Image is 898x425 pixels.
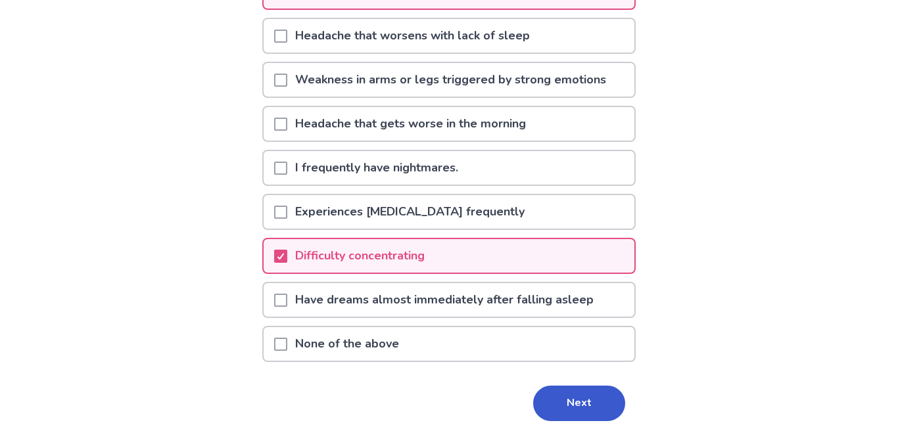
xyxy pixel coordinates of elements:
[287,63,614,97] p: Weakness in arms or legs triggered by strong emotions
[287,239,433,273] p: Difficulty concentrating
[287,283,602,317] p: Have dreams almost immediately after falling asleep
[287,327,407,361] p: None of the above
[287,151,466,185] p: I frequently have nightmares.
[287,195,532,229] p: Experiences [MEDICAL_DATA] frequently
[287,107,534,141] p: Headache that gets worse in the morning
[533,386,625,421] button: Next
[287,19,538,53] p: Headache that worsens with lack of sleep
